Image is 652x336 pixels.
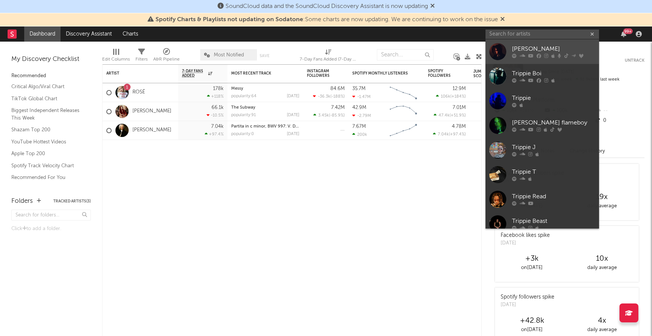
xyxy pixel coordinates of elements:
[473,69,492,78] div: Jump Score
[473,126,504,135] div: 38.9
[436,94,466,99] div: ( )
[24,26,61,42] a: Dashboard
[433,132,466,137] div: ( )
[300,45,356,67] div: 7-Day Fans Added (7-Day Fans Added)
[386,121,420,140] svg: Chart title
[512,69,595,78] div: Trippie Boi
[485,89,599,113] a: Trippie
[501,293,554,301] div: Spotify followers spike
[313,94,345,99] div: ( )
[153,45,180,67] div: A&R Pipeline
[352,124,366,129] div: 7.67M
[11,197,33,206] div: Folders
[512,45,595,54] div: [PERSON_NAME]
[567,254,637,263] div: 10 x
[156,17,498,23] span: : Some charts are now updating. We are continuing to work on the issue
[231,87,299,91] div: Messy
[439,114,450,118] span: 47.4k
[318,95,330,99] span: -36.3k
[182,69,206,78] span: 7-Day Fans Added
[11,210,91,221] input: Search for folders...
[214,53,244,58] span: Most Notified
[117,26,143,42] a: Charts
[231,94,257,98] div: popularity: 64
[485,212,599,236] a: Trippie Beast
[231,87,243,91] a: Messy
[512,118,595,128] div: [PERSON_NAME] flameboy
[313,113,345,118] div: ( )
[473,88,504,97] div: 71.8
[623,28,633,34] div: 99 +
[11,224,91,233] div: Click to add a folder.
[231,71,288,76] div: Most Recent Track
[135,55,148,64] div: Filters
[205,132,224,137] div: +97.4 %
[441,95,450,99] span: 106k
[231,113,256,117] div: popularity: 91
[307,69,333,78] div: Instagram Followers
[594,116,644,126] div: 0
[485,64,599,89] a: Trippie Boi
[386,102,420,121] svg: Chart title
[11,72,91,81] div: Recommended
[485,113,599,138] a: [PERSON_NAME] flameboy
[621,31,626,37] button: 99+
[231,132,254,136] div: popularity: 0
[11,106,83,122] a: Biggest Independent Releases This Week
[473,107,504,116] div: 74.7
[231,124,335,129] a: Partita in c minor, BWV 997: V. Double (of the Gigue)
[512,217,595,226] div: Trippie Beast
[132,89,145,96] a: ROSÉ
[231,106,299,110] div: The Subway
[352,113,371,118] div: -2.79M
[352,86,366,91] div: 35.7M
[132,108,171,115] a: [PERSON_NAME]
[11,162,83,170] a: Spotify Track Velocity Chart
[226,3,428,9] span: SoundCloud data and the SoundCloud Discovery Assistant is now updating
[102,55,130,64] div: Edit Columns
[352,94,370,99] div: -1.47M
[231,106,255,110] a: The Subway
[485,39,599,64] a: [PERSON_NAME]
[331,95,344,99] span: -188 %
[497,325,567,334] div: on [DATE]
[512,94,595,103] div: Trippie
[451,114,465,118] span: +51.9 %
[156,17,303,23] span: Spotify Charts & Playlists not updating on Sodatone
[207,94,224,99] div: +118 %
[485,187,599,212] a: Trippie Read
[11,126,83,134] a: Shazam Top 200
[438,132,449,137] span: 7.04k
[61,26,117,42] a: Discovery Assistant
[330,86,345,91] div: 84.6M
[287,113,299,117] div: [DATE]
[11,55,91,64] div: My Discovery Checklist
[260,54,269,58] button: Save
[53,199,91,203] button: Tracked Artists(3)
[434,113,466,118] div: ( )
[594,106,644,116] div: --
[352,132,367,137] div: 200k
[485,138,599,162] a: Trippie J
[377,49,434,61] input: Search...
[567,325,637,334] div: daily average
[386,83,420,102] svg: Chart title
[501,240,550,247] div: [DATE]
[331,105,345,110] div: 7.42M
[567,193,637,202] div: 19 x
[450,132,465,137] span: +97.4 %
[512,168,595,177] div: Trippie T
[211,124,224,129] div: 7.04k
[497,254,567,263] div: +3k
[452,124,466,129] div: 4.78M
[287,132,299,136] div: [DATE]
[11,138,83,146] a: YouTube Hottest Videos
[287,94,299,98] div: [DATE]
[512,143,595,152] div: Trippie J
[625,57,644,64] button: Untrack
[451,95,465,99] span: +184 %
[567,263,637,272] div: daily average
[207,113,224,118] div: -10.5 %
[430,3,435,9] span: Dismiss
[512,192,595,201] div: Trippie Read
